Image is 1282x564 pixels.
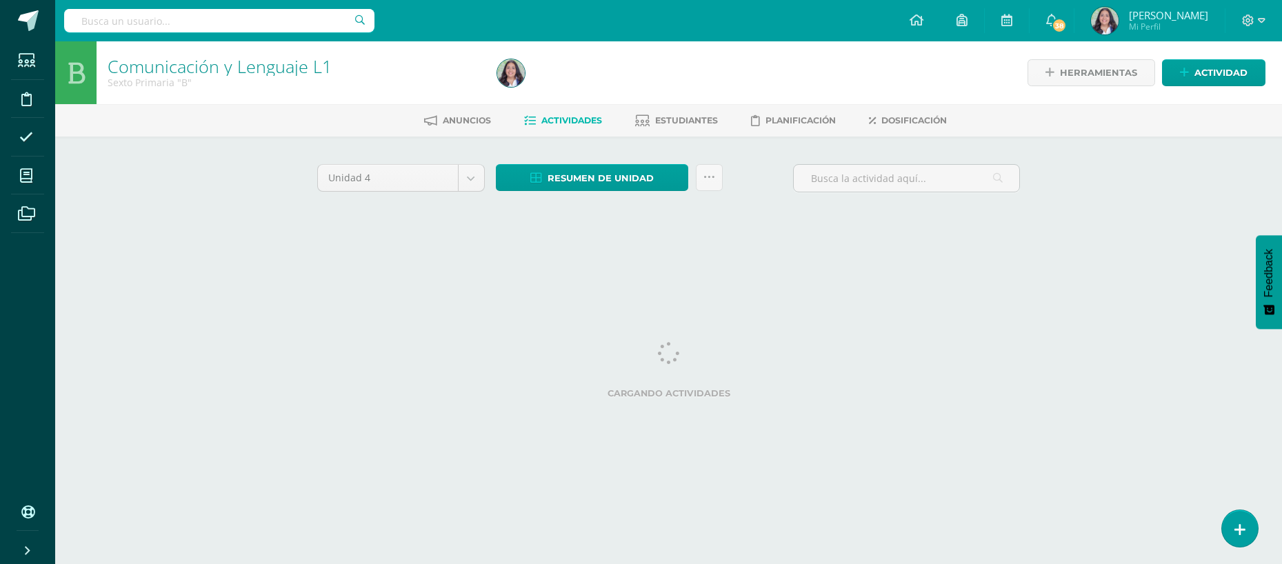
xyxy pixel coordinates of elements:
span: Planificación [765,115,836,125]
div: Sexto Primaria 'B' [108,76,481,89]
a: Dosificación [869,110,947,132]
a: Actividades [524,110,602,132]
span: Actividad [1194,60,1248,85]
a: Resumen de unidad [496,164,688,191]
span: Unidad 4 [328,165,448,191]
a: Unidad 4 [318,165,484,191]
a: Comunicación y Lenguaje L1 [108,54,332,78]
input: Busca un usuario... [64,9,374,32]
a: Actividad [1162,59,1265,86]
a: Planificación [751,110,836,132]
span: Feedback [1263,249,1275,297]
a: Anuncios [424,110,491,132]
label: Cargando actividades [317,388,1021,399]
span: Dosificación [881,115,947,125]
img: e27adc6703b1afc23c70ebe5807cf627.png [497,59,525,87]
input: Busca la actividad aquí... [794,165,1019,192]
span: [PERSON_NAME] [1129,8,1208,22]
span: Actividades [541,115,602,125]
span: Herramientas [1060,60,1137,85]
span: Anuncios [443,115,491,125]
span: 38 [1052,18,1067,33]
a: Estudiantes [635,110,718,132]
img: e27adc6703b1afc23c70ebe5807cf627.png [1091,7,1119,34]
span: Resumen de unidad [548,165,654,191]
a: Herramientas [1028,59,1155,86]
span: Mi Perfil [1129,21,1208,32]
button: Feedback - Mostrar encuesta [1256,235,1282,329]
h1: Comunicación y Lenguaje L1 [108,57,481,76]
span: Estudiantes [655,115,718,125]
